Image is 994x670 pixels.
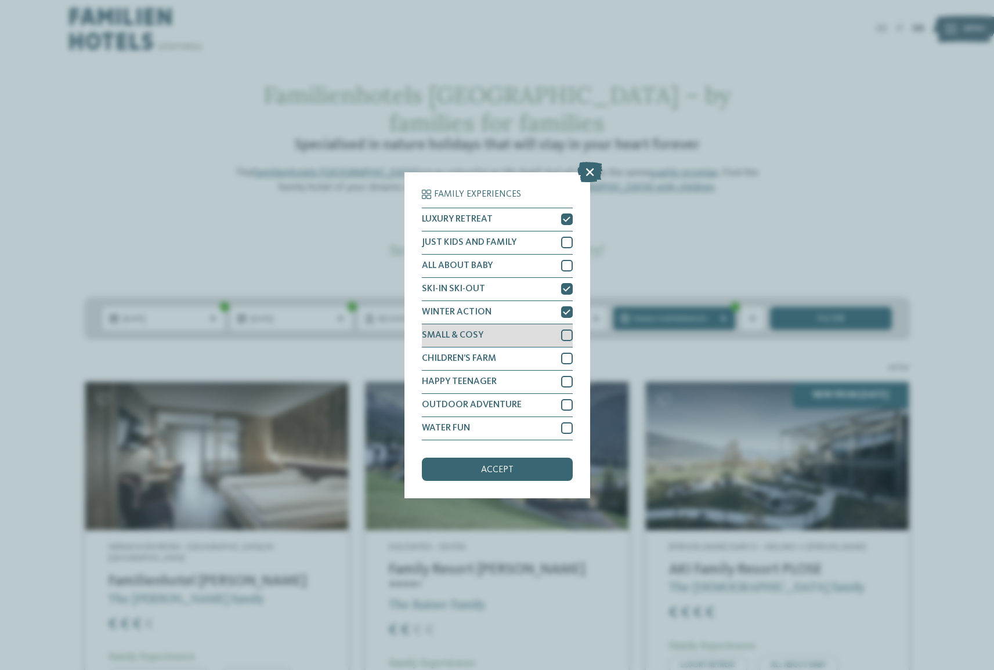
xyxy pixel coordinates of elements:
span: WINTER ACTION [422,307,491,317]
span: HAPPY TEENAGER [422,377,497,386]
span: ALL ABOUT BABY [422,261,493,270]
span: Family Experiences [434,190,521,199]
span: JUST KIDS AND FAMILY [422,238,516,247]
span: LUXURY RETREAT [422,215,493,224]
span: accept [481,465,514,475]
span: OUTDOOR ADVENTURE [422,400,522,410]
span: WATER FUN [422,423,470,433]
span: CHILDREN’S FARM [422,354,496,363]
span: SMALL & COSY [422,331,483,340]
span: SKI-IN SKI-OUT [422,284,485,294]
